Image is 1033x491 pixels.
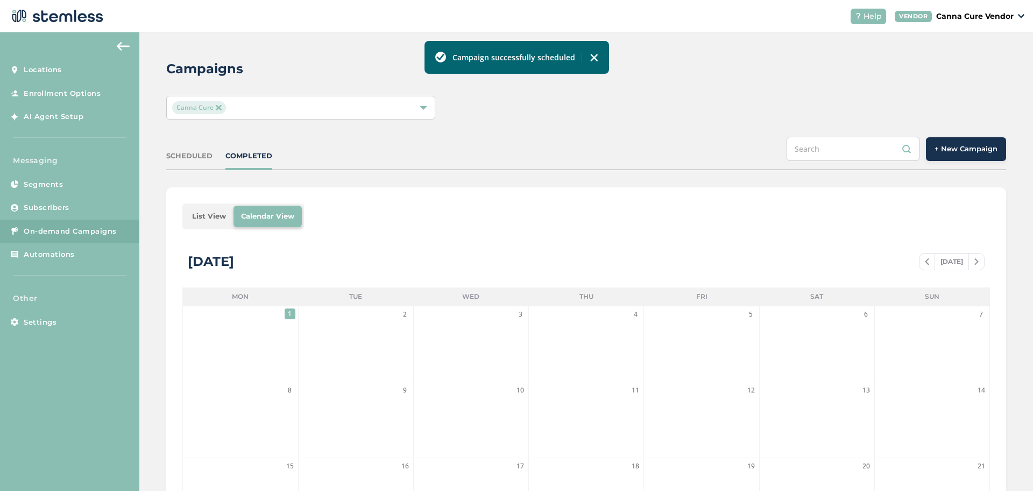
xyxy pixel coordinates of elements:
span: Locations [24,65,62,75]
span: 17 [515,461,526,472]
li: Calendar View [234,206,302,227]
li: Tue [298,287,413,306]
span: 16 [400,461,411,472]
span: 14 [976,385,987,396]
span: Settings [24,317,56,328]
li: Thu [529,287,644,306]
span: 9 [400,385,411,396]
button: + New Campaign [926,137,1006,161]
span: + New Campaign [935,144,997,155]
span: 18 [630,461,641,472]
span: 7 [976,309,987,320]
li: List View [185,206,234,227]
label: Campaign successfully scheduled [452,52,575,63]
span: 13 [861,385,872,396]
span: On-demand Campaigns [24,226,117,237]
span: 3 [515,309,526,320]
div: [DATE] [188,252,234,271]
span: 19 [746,461,756,472]
span: AI Agent Setup [24,111,83,122]
img: icon-chevron-left-b8c47ebb.svg [925,258,929,265]
span: 6 [861,309,872,320]
img: icon-close-accent-8a337256.svg [216,105,221,110]
img: icon-toast-close-54bf22bf.svg [590,53,598,62]
img: icon-toast-success-78f41570.svg [435,52,446,62]
li: Sat [759,287,874,306]
span: 2 [400,309,411,320]
input: Search [787,137,919,161]
iframe: Chat Widget [979,439,1033,491]
span: Subscribers [24,202,69,213]
div: COMPLETED [225,151,272,162]
div: VENDOR [895,11,932,22]
div: SCHEDULED [166,151,213,162]
span: 11 [630,385,641,396]
span: 4 [630,309,641,320]
li: Fri [644,287,759,306]
img: icon-chevron-right-bae969c5.svg [974,258,979,265]
img: icon_down-arrow-small-66adaf34.svg [1018,14,1024,18]
p: Canna Cure Vendor [936,11,1014,22]
span: 12 [746,385,756,396]
span: 21 [976,461,987,472]
li: Sun [875,287,990,306]
span: 20 [861,461,872,472]
span: Automations [24,249,75,260]
li: Mon [182,287,298,306]
span: Canna Cure [172,101,225,114]
li: Wed [413,287,528,306]
span: 1 [285,308,295,319]
span: [DATE] [935,254,969,270]
img: icon-arrow-back-accent-c549486e.svg [117,42,130,51]
h2: Campaigns [166,59,243,79]
span: 15 [285,461,295,472]
span: 5 [746,309,756,320]
span: Help [864,11,882,22]
span: Segments [24,179,63,190]
span: Enrollment Options [24,88,101,99]
img: icon-help-white-03924b79.svg [855,13,861,19]
img: logo-dark-0685b13c.svg [9,5,103,27]
span: 8 [285,385,295,396]
span: 10 [515,385,526,396]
